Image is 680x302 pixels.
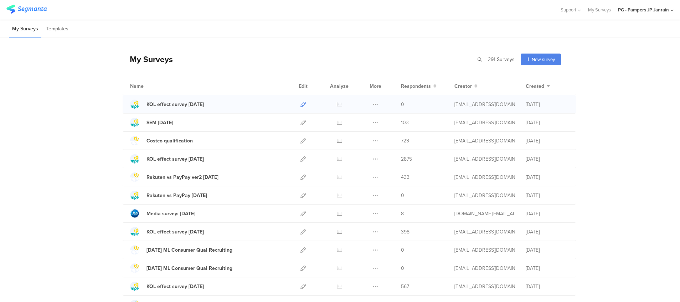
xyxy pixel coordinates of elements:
li: My Surveys [9,21,41,37]
span: 0 [401,101,404,108]
a: KOL effect survey [DATE] [130,227,204,236]
a: Media survey: [DATE] [130,209,195,218]
span: New survey [532,56,555,63]
div: Rakuten vs PayPay ver2 Aug25 [146,173,218,181]
div: [DATE] [526,228,568,236]
div: oki.y.2@pg.com [454,101,515,108]
div: [DATE] [526,137,568,145]
div: SEM Oct25 [146,119,173,126]
div: Analyze [329,77,350,95]
span: 433 [401,173,409,181]
a: SEM [DATE] [130,118,173,127]
div: KOL effect survey Jul 25 [146,283,204,290]
div: Name [130,82,173,90]
div: [DATE] [526,210,568,217]
div: saito.s.2@pg.com [454,283,515,290]
div: Aug'25 ML Consumer Qual Recruiting [146,246,232,254]
div: [DATE] [526,246,568,254]
button: Created [526,82,550,90]
div: PG - Pampers JP Janrain [618,6,669,13]
div: makimura.n@pg.com [454,265,515,272]
a: KOL effect survey [DATE] [130,282,204,291]
span: Created [526,82,544,90]
div: oki.y.2@pg.com [454,246,515,254]
span: 2875 [401,155,412,163]
li: Templates [43,21,72,37]
div: [DATE] [526,173,568,181]
div: [DATE] [526,192,568,199]
a: [DATE] ML Consumer Qual Recruiting [130,263,232,273]
span: 567 [401,283,409,290]
div: oki.y.2@pg.com [454,155,515,163]
div: [DATE] [526,155,568,163]
span: 0 [401,246,404,254]
div: saito.s.2@pg.com [454,119,515,126]
span: Respondents [401,82,431,90]
div: KOL effect survey Aug 25 [146,228,204,236]
div: My Surveys [123,53,173,65]
div: Costco qualification [146,137,193,145]
a: [DATE] ML Consumer Qual Recruiting [130,245,232,255]
div: KOL effect survey Sep 25 [146,155,204,163]
div: saito.s.2@pg.com [454,173,515,181]
div: KOL effect survey Oct 25 [146,101,204,108]
div: Media survey: Sep'25 [146,210,195,217]
div: Edit [295,77,311,95]
div: Rakuten vs PayPay Aug25 [146,192,207,199]
span: 0 [401,192,404,199]
div: pang.jp@pg.com [454,210,515,217]
div: oki.y.2@pg.com [454,228,515,236]
span: 8 [401,210,404,217]
span: | [483,56,486,63]
span: Support [561,6,576,13]
div: [DATE] [526,101,568,108]
a: KOL effect survey [DATE] [130,100,204,109]
div: saito.s.2@pg.com [454,192,515,199]
span: 398 [401,228,409,236]
span: Creator [454,82,472,90]
button: Respondents [401,82,437,90]
span: 723 [401,137,409,145]
button: Creator [454,82,478,90]
div: [DATE] [526,119,568,126]
img: segmanta logo [6,5,47,14]
a: KOL effect survey [DATE] [130,154,204,163]
div: saito.s.2@pg.com [454,137,515,145]
span: 291 Surveys [488,56,515,63]
div: [DATE] [526,265,568,272]
div: More [368,77,383,95]
a: Rakuten vs PayPay [DATE] [130,191,207,200]
div: [DATE] [526,283,568,290]
div: Jul'25 ML Consumer Qual Recruiting [146,265,232,272]
a: Rakuten vs PayPay ver2 [DATE] [130,172,218,182]
span: 0 [401,265,404,272]
a: Costco qualification [130,136,193,145]
span: 103 [401,119,409,126]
